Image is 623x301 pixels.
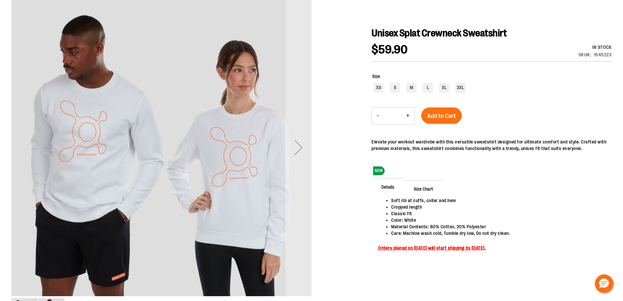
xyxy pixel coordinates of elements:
[372,28,507,39] span: Unisex Splat Crewneck Sweatshirt
[391,217,605,223] li: Color: White
[456,83,465,93] div: 2XL
[594,51,612,58] div: 1545223
[427,112,456,120] span: Add to Cart
[372,74,380,79] span: Size
[372,178,404,195] span: Details
[390,83,400,93] div: S
[391,210,605,217] li: Classic fit
[378,245,486,251] span: Orders placed on [DATE] will start shipping by [DATE].
[372,43,407,56] span: $59.90
[391,223,605,230] li: Material Contents: 80% Cotton, 20% Polyester
[372,139,612,152] p: Elevate your workout wardrobe with this versatile sweatshirt designed for ultimate comfort and st...
[421,107,462,124] button: Add to Cart
[384,108,401,124] input: Product quantity
[401,108,414,124] button: Increase product quantity
[579,52,591,57] strong: SKU
[373,166,385,175] span: NEW
[404,180,443,197] span: Size Chart
[372,108,384,124] button: Decrease product quantity
[391,197,605,204] li: Soft rib at cuffs, collar and hem
[374,83,384,93] div: XS
[595,274,613,293] button: Hello, have a question? Let’s chat.
[391,230,605,236] li: Care: Machine wash cold, Tumble dry low, Do not dry clean.
[423,83,433,93] div: L
[439,83,449,93] div: XL
[579,44,612,50] div: In stock
[391,204,605,210] li: Cropped length
[579,44,612,50] div: Availability
[407,83,416,93] div: M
